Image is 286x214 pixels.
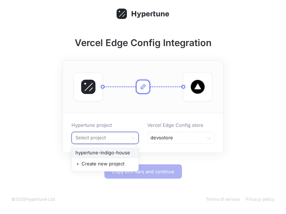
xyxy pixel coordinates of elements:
[72,147,138,159] div: hypertune-indigo-house
[50,36,236,50] h1: Vercel Edge Config Integration
[72,158,138,170] div: ＋ Create new project
[206,196,240,202] a: Terms of service
[112,169,174,174] span: Copy env vars and continue
[104,164,182,179] button: Copy env vars and continue
[11,196,55,203] div: © 2025 Hypertune Ltd
[71,122,139,129] p: Hypertune project
[147,122,214,129] p: Vercel Edge Config store
[246,196,275,202] a: Privacy policy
